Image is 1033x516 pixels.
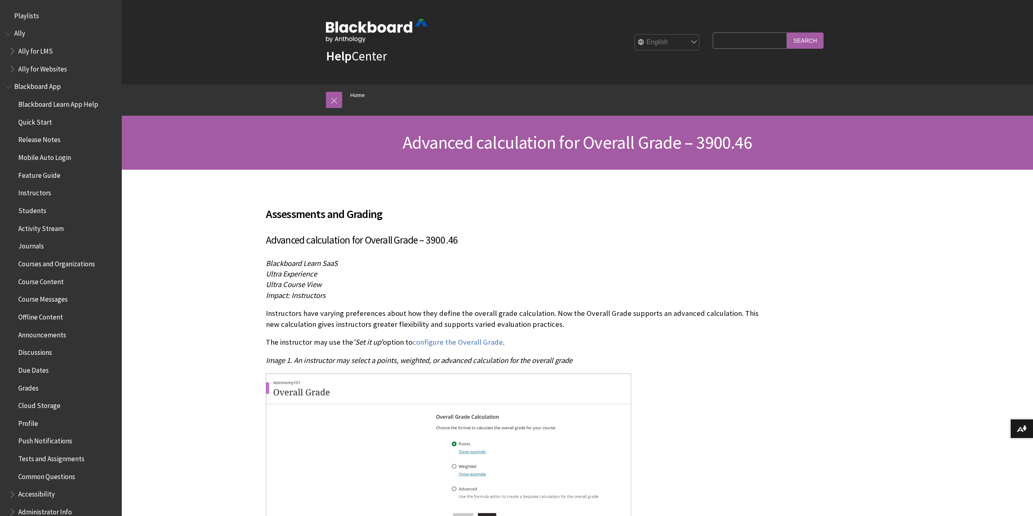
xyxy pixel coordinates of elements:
span: Feature Guide [18,168,60,179]
p: Instructors have varying preferences about how they define the overall grade calculation. Now the... [266,308,769,329]
span: Instructors [18,186,51,197]
span: Image 1. An instructor may select a points, weighted, or advanced calculation for the overall grade [266,356,572,365]
span: Release Notes [18,133,60,144]
a: HelpCenter [326,48,387,64]
span: Blackboard App [14,80,61,91]
nav: Book outline for Playlists [5,9,117,23]
span: Tests and Assignments [18,452,84,463]
span: Students [18,204,46,215]
span: Mobile Auto Login [18,151,71,162]
h2: Assessments and Grading [266,196,769,222]
span: Push Notifications [18,434,72,445]
span: Grades [18,381,39,392]
input: Search [787,32,824,48]
span: Offline Content [18,310,63,321]
span: Advanced calculation for Overall Grade – 3900.46 [403,131,752,153]
span: Ally [14,27,25,38]
span: Ally for LMS [18,44,53,55]
strong: Help [326,48,352,64]
span: Course Content [18,275,64,286]
span: Due Dates [18,363,49,374]
a: Home [350,90,365,100]
a: configure the Overall Grade [412,337,503,347]
span: Announcements [18,328,66,339]
span: Profile [18,417,38,427]
span: Quick Start [18,115,52,126]
span: Accessibility [18,488,55,499]
p: The instructor may use the option to . [266,337,769,348]
span: Courses and Organizations [18,257,95,268]
span: Discussions [18,345,52,356]
span: Cloud Storage [18,399,60,410]
span: Common Questions [18,470,75,481]
span: Administrator Info [18,505,72,516]
select: Site Language Selector [635,35,700,51]
span: Blackboard Learn App Help [18,97,98,108]
span: Ally for Websites [18,62,67,73]
span: Course Messages [18,293,68,304]
span: Journals [18,240,44,250]
span: Activity Stream [18,222,64,233]
span: 'Set it up' [353,337,383,347]
span: Blackboard Learn SaaS Ultra Experience Ultra Course View Impact: Instructors [266,259,338,300]
nav: Book outline for Anthology Ally Help [5,27,117,76]
img: Blackboard by Anthology [326,19,427,43]
h3: Advanced calculation for Overall Grade – 3900.46 [266,233,769,248]
span: Playlists [14,9,39,20]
